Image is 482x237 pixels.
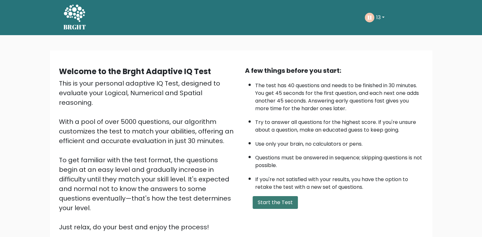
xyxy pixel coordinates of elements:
[63,23,86,31] h5: BRGHT
[245,66,423,75] div: A few things before you start:
[255,115,423,134] li: Try to answer all questions for the highest score. If you're unsure about a question, make an edu...
[255,79,423,112] li: The test has 40 questions and needs to be finished in 30 minutes. You get 45 seconds for the firs...
[59,66,211,77] b: Welcome to the Brght Adaptive IQ Test
[367,14,372,21] text: 11
[374,13,386,22] button: 13
[255,137,423,148] li: Use only your brain, no calculators or pens.
[255,172,423,191] li: If you're not satisfied with your results, you have the option to retake the test with a new set ...
[253,196,298,209] button: Start the Test
[255,151,423,169] li: Questions must be answered in sequence; skipping questions is not possible.
[63,3,86,33] a: BRGHT
[59,79,237,232] div: This is your personal adaptive IQ Test, designed to evaluate your Logical, Numerical and Spatial ...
